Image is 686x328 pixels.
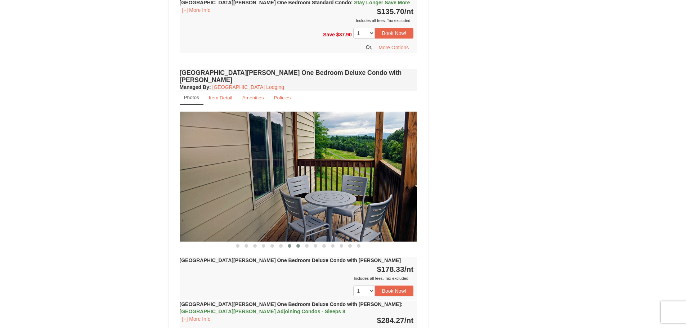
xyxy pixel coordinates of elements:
span: Save [323,31,335,37]
small: Photos [184,95,199,100]
span: $37.90 [336,31,352,37]
span: /nt [404,316,414,324]
span: /nt [404,7,414,15]
small: Policies [274,95,291,100]
a: Photos [180,91,203,105]
strong: $178.33 [377,265,414,273]
button: More Options [374,42,413,53]
div: Includes all fees. Tax excluded. [180,275,414,282]
button: [+] More Info [180,6,213,14]
small: Item Detail [209,95,232,100]
span: : [401,301,403,307]
a: Amenities [238,91,269,105]
span: Or, [366,44,373,50]
span: $135.70 [377,7,404,15]
img: 18876286-128-8c6cc168.png [180,112,417,242]
a: [GEOGRAPHIC_DATA] Lodging [212,84,284,90]
a: Item Detail [204,91,237,105]
small: Amenities [242,95,264,100]
span: /nt [404,265,414,273]
strong: [GEOGRAPHIC_DATA][PERSON_NAME] One Bedroom Deluxe Condo with [PERSON_NAME] [180,257,401,263]
strong: : [180,84,211,90]
strong: [GEOGRAPHIC_DATA][PERSON_NAME] One Bedroom Deluxe Condo with [PERSON_NAME] [180,301,403,314]
h4: [GEOGRAPHIC_DATA][PERSON_NAME] One Bedroom Deluxe Condo with [PERSON_NAME] [180,69,417,84]
button: Book Now! [375,286,414,296]
span: $284.27 [377,316,404,324]
div: Includes all fees. Tax excluded. [180,17,414,24]
span: Managed By [180,84,209,90]
button: [+] More Info [180,315,213,323]
span: [GEOGRAPHIC_DATA][PERSON_NAME] Adjoining Condos - Sleeps 8 [180,309,345,314]
button: Book Now! [375,28,414,39]
a: Policies [269,91,295,105]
